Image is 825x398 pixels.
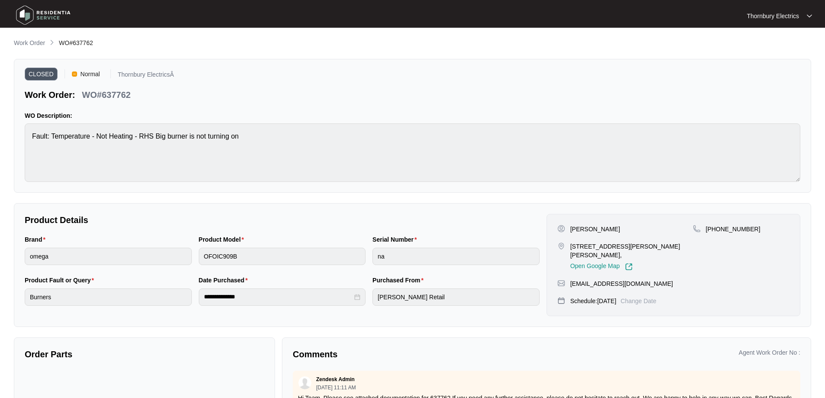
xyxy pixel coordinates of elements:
[557,297,565,304] img: map-pin
[570,279,673,288] p: [EMAIL_ADDRESS][DOMAIN_NAME]
[199,276,251,285] label: Date Purchased
[570,225,620,233] p: [PERSON_NAME]
[372,235,420,244] label: Serial Number
[199,248,366,265] input: Product Model
[49,39,55,46] img: chevron-right
[372,248,540,265] input: Serial Number
[25,89,75,101] p: Work Order:
[739,348,800,357] p: Agent Work Order No :
[807,14,812,18] img: dropdown arrow
[13,2,74,28] img: residentia service logo
[621,297,657,305] p: Change Date
[25,123,800,182] textarea: Fault: Temperature - Not Heating - RHS Big burner is not turning on
[25,288,192,306] input: Product Fault or Query
[25,348,264,360] p: Order Parts
[570,242,693,259] p: [STREET_ADDRESS][PERSON_NAME][PERSON_NAME],
[72,71,77,77] img: Vercel Logo
[25,111,800,120] p: WO Description:
[25,235,49,244] label: Brand
[59,39,93,46] span: WO#637762
[25,248,192,265] input: Brand
[77,68,104,81] span: Normal
[557,242,565,250] img: map-pin
[118,71,174,81] p: Thornbury ElectricsÂ
[293,348,540,360] p: Comments
[693,225,701,233] img: map-pin
[316,385,356,390] p: [DATE] 11:11 AM
[12,39,47,48] a: Work Order
[14,39,45,47] p: Work Order
[557,225,565,233] img: user-pin
[625,263,633,271] img: Link-External
[298,376,311,389] img: user.svg
[557,279,565,287] img: map-pin
[570,263,633,271] a: Open Google Map
[747,12,799,20] p: Thornbury Electrics
[199,235,248,244] label: Product Model
[372,276,427,285] label: Purchased From
[570,297,616,305] p: Schedule: [DATE]
[706,225,760,233] p: [PHONE_NUMBER]
[25,276,97,285] label: Product Fault or Query
[372,288,540,306] input: Purchased From
[316,376,355,383] p: Zendesk Admin
[25,68,58,81] span: CLOSED
[82,89,130,101] p: WO#637762
[25,214,540,226] p: Product Details
[204,292,353,301] input: Date Purchased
